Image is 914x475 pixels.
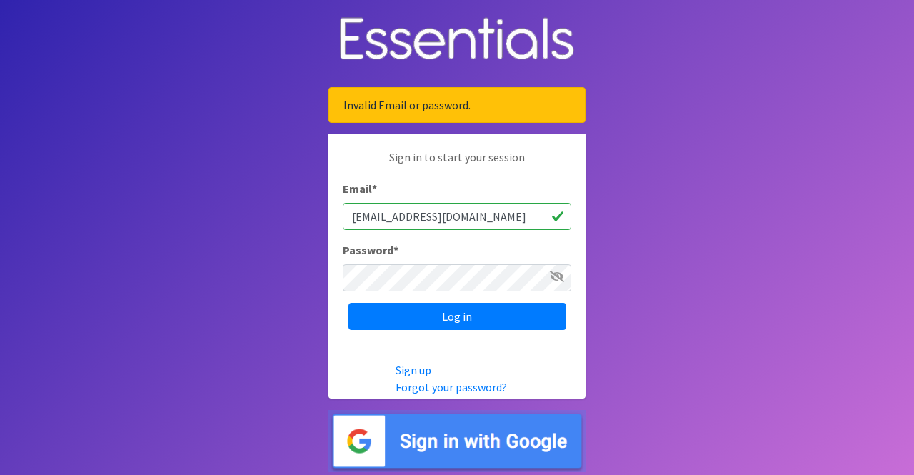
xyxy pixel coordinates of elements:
[343,149,571,180] p: Sign in to start your session
[396,363,431,377] a: Sign up
[396,380,507,394] a: Forgot your password?
[343,241,398,259] label: Password
[393,243,398,257] abbr: required
[343,180,377,197] label: Email
[328,3,586,76] img: Human Essentials
[348,303,566,330] input: Log in
[372,181,377,196] abbr: required
[328,87,586,123] div: Invalid Email or password.
[328,410,586,472] img: Sign in with Google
